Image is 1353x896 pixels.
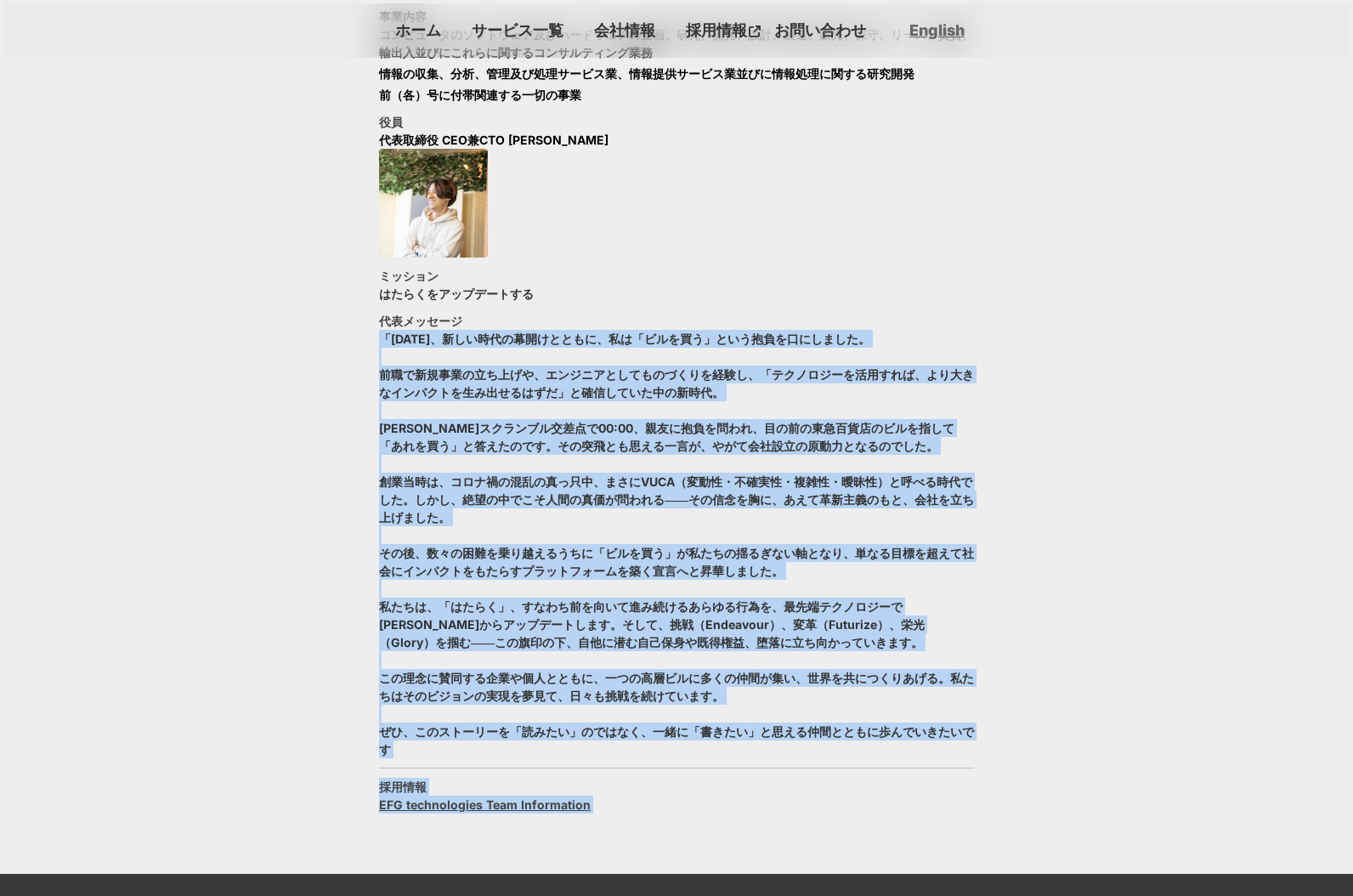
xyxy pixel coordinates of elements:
[379,267,439,285] h3: ミッション
[379,113,403,131] h3: 役員
[388,16,448,44] a: ホーム
[679,16,767,44] a: 採用情報
[767,16,873,44] a: お問い合わせ
[379,778,427,796] h3: 採用情報
[379,131,609,149] p: 代表取締役 CEO兼CTO [PERSON_NAME]
[909,20,965,41] a: English
[679,16,749,44] p: 採用情報
[379,330,974,758] p: 「[DATE]、新しい時代の幕開けとともに、私は「ビルを買う」という抱負を口にしました。 前職で新規事業の立ち上げや、エンジニアとしてものづくりを経験し、「テクノロジーを活用すれば、より大きなイ...
[465,16,570,44] a: サービス一覧
[379,86,581,104] li: 前（各）号に付帯関連する一切の事業
[379,285,534,303] p: はたらくをアップデートする
[379,65,914,82] li: 情報の収集、分析、管理及び処理サービス業、情報提供サービス業並びに情報処理に関する研究開発
[379,312,462,330] h3: 代表メッセージ
[379,796,591,814] a: EFG technologies Team Information
[587,16,662,44] a: 会社情報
